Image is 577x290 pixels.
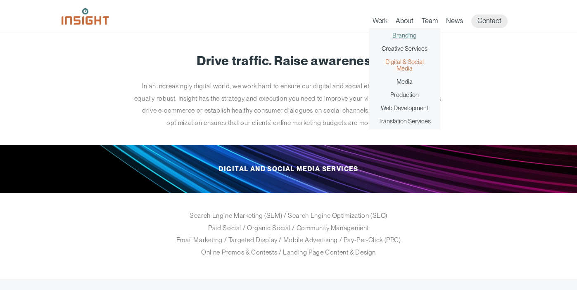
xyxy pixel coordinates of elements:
a: Translation Services [378,118,431,125]
a: Web Development [381,105,428,111]
a: Media [397,78,413,85]
p: In an increasingly digital world, we work hard to ensure our digital and social efforts for our c... [134,80,444,129]
a: Creative Services [382,45,427,52]
a: News [446,17,463,28]
a: Work [373,17,387,28]
p: Search Engine Marketing (SEM) / Search Engine Optimization (SEO) Paid Social / Organic Social / C... [134,210,444,258]
img: Insight Marketing Design [62,8,109,25]
nav: primary navigation menu [373,14,516,28]
a: About [396,17,413,28]
a: Production [390,92,419,98]
a: Contact [471,14,508,28]
h1: Drive traffic. Raise awareness. [74,54,503,68]
h2: Digital and Social Media Services [74,145,503,193]
a: Team [422,17,438,28]
a: Digital & Social Media [377,59,432,72]
a: Branding [392,32,416,39]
